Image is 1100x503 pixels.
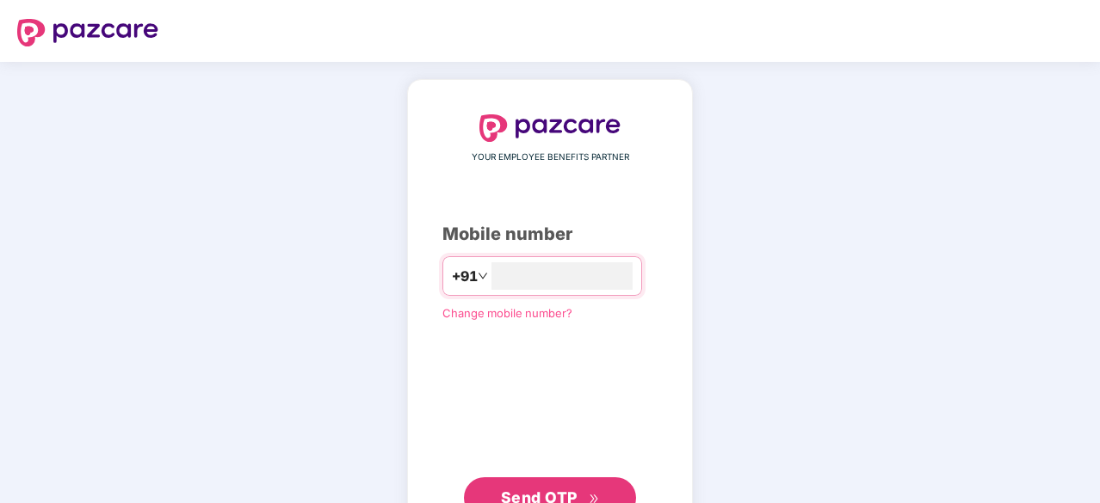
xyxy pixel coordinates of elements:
span: +91 [452,266,478,287]
img: logo [479,114,621,142]
a: Change mobile number? [442,306,572,320]
span: down [478,271,488,281]
div: Mobile number [442,221,658,248]
img: logo [17,19,158,46]
span: YOUR EMPLOYEE BENEFITS PARTNER [472,150,629,164]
